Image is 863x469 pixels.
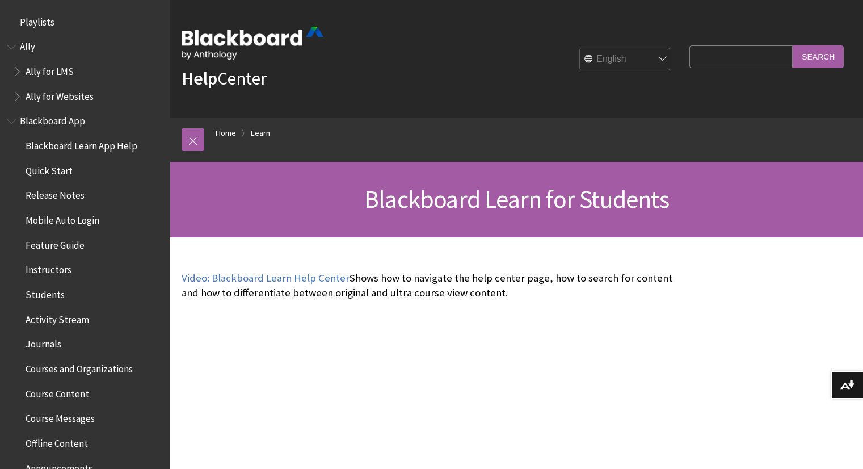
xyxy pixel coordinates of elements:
[20,112,85,127] span: Blackboard App
[20,12,54,28] span: Playlists
[26,359,133,375] span: Courses and Organizations
[26,186,85,202] span: Release Notes
[7,12,163,32] nav: Book outline for Playlists
[26,62,74,77] span: Ally for LMS
[26,136,137,152] span: Blackboard Learn App Help
[182,271,684,300] p: Shows how to navigate the help center page, how to search for content and how to differentiate be...
[580,48,671,71] select: Site Language Selector
[182,67,217,90] strong: Help
[26,335,61,350] span: Journals
[216,126,236,140] a: Home
[26,161,73,177] span: Quick Start
[26,310,89,325] span: Activity Stream
[26,261,71,276] span: Instructors
[26,434,88,449] span: Offline Content
[182,27,323,60] img: Blackboard by Anthology
[364,183,669,215] span: Blackboard Learn for Students
[26,409,95,425] span: Course Messages
[26,285,65,300] span: Students
[26,87,94,102] span: Ally for Websites
[793,45,844,68] input: Search
[26,384,89,400] span: Course Content
[182,67,267,90] a: HelpCenter
[26,236,85,251] span: Feature Guide
[182,271,350,285] a: Video: Blackboard Learn Help Center
[251,126,270,140] a: Learn
[20,37,35,53] span: Ally
[7,37,163,106] nav: Book outline for Anthology Ally Help
[26,211,99,226] span: Mobile Auto Login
